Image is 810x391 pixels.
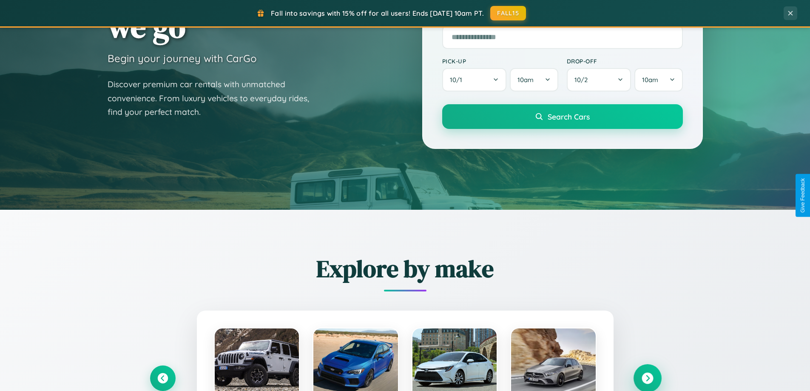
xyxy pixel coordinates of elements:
[150,252,660,285] h2: Explore by make
[642,76,658,84] span: 10am
[450,76,466,84] span: 10 / 1
[567,68,631,91] button: 10/2
[442,68,507,91] button: 10/1
[510,68,558,91] button: 10am
[108,77,320,119] p: Discover premium car rentals with unmatched convenience. From luxury vehicles to everyday rides, ...
[108,52,257,65] h3: Begin your journey with CarGo
[517,76,534,84] span: 10am
[271,9,484,17] span: Fall into savings with 15% off for all users! Ends [DATE] 10am PT.
[442,57,558,65] label: Pick-up
[442,104,683,129] button: Search Cars
[548,112,590,121] span: Search Cars
[567,57,683,65] label: Drop-off
[490,6,526,20] button: FALL15
[634,68,682,91] button: 10am
[800,178,806,213] div: Give Feedback
[574,76,592,84] span: 10 / 2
